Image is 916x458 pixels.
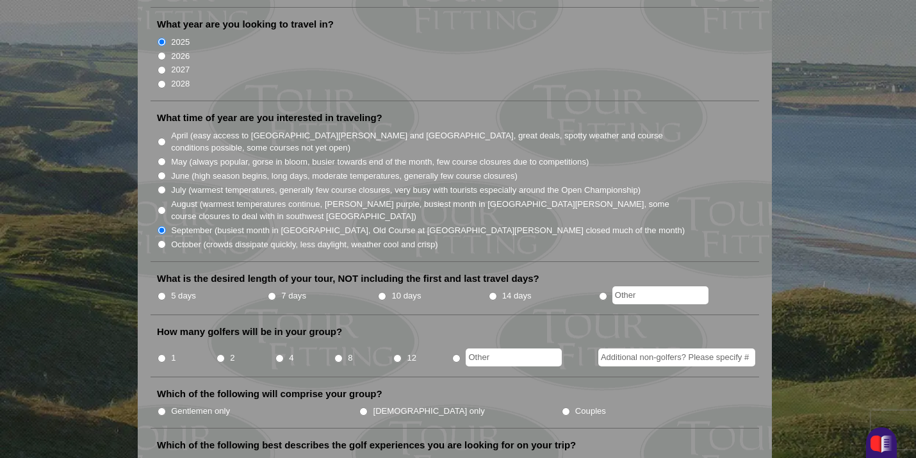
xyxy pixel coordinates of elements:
[502,290,532,302] label: 14 days
[157,18,334,31] label: What year are you looking to travel in?
[171,50,190,63] label: 2026
[171,170,518,183] label: June (high season begins, long days, moderate temperatures, generally few course closures)
[171,36,190,49] label: 2025
[289,352,293,364] label: 4
[157,272,539,285] label: What is the desired length of your tour, NOT including the first and last travel days?
[171,224,685,237] label: September (busiest month in [GEOGRAPHIC_DATA], Old Course at [GEOGRAPHIC_DATA][PERSON_NAME] close...
[171,184,641,197] label: July (warmest temperatures, generally few course closures, very busy with tourists especially aro...
[171,352,176,364] label: 1
[157,111,382,124] label: What time of year are you interested in traveling?
[230,352,234,364] label: 2
[171,129,686,154] label: April (easy access to [GEOGRAPHIC_DATA][PERSON_NAME] and [GEOGRAPHIC_DATA], great deals, spotty w...
[466,348,562,366] input: Other
[157,388,382,400] label: Which of the following will comprise your group?
[171,78,190,90] label: 2028
[598,348,755,366] input: Additional non-golfers? Please specify #
[171,198,686,223] label: August (warmest temperatures continue, [PERSON_NAME] purple, busiest month in [GEOGRAPHIC_DATA][P...
[373,405,485,418] label: [DEMOGRAPHIC_DATA] only
[575,405,606,418] label: Couples
[171,238,438,251] label: October (crowds dissipate quickly, less daylight, weather cool and crisp)
[407,352,416,364] label: 12
[171,290,196,302] label: 5 days
[171,63,190,76] label: 2027
[157,325,342,338] label: How many golfers will be in your group?
[612,286,708,304] input: Other
[171,156,589,168] label: May (always popular, gorse in bloom, busier towards end of the month, few course closures due to ...
[281,290,306,302] label: 7 days
[348,352,352,364] label: 8
[392,290,421,302] label: 10 days
[171,405,230,418] label: Gentlemen only
[157,439,576,452] label: Which of the following best describes the golf experiences you are looking for on your trip?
